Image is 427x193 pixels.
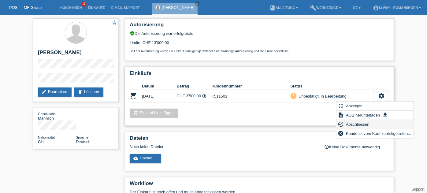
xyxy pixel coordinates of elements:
[130,135,389,144] h2: Dateien
[130,154,161,163] a: cloud_uploadUpload ...
[269,5,276,11] i: book
[57,6,85,9] a: Kund*innen
[370,6,424,9] a: account_circlem-way - Romanshorn ▾
[76,135,88,139] span: Sprache
[78,89,83,94] i: delete
[373,5,379,11] i: account_circle
[350,6,364,9] a: DE ▾
[177,90,212,102] td: CHF 3'500.00
[345,121,370,128] span: Abschliessen
[196,2,199,5] i: close
[162,5,195,10] a: [PERSON_NAME]
[130,70,389,80] h2: Einkäufe
[130,180,389,190] h2: Workflow
[310,5,316,11] i: build
[324,144,329,149] i: info_outline
[108,6,143,9] a: E-Mail Support
[76,139,91,144] span: Deutsch
[133,156,138,161] i: cloud_upload
[130,109,178,118] a: add_shopping_cartEinkauf hinzufügen
[130,31,135,36] i: verified_user
[412,187,425,191] a: Support
[133,110,138,115] i: add_shopping_cart
[297,93,347,99] div: Unbestätigt, in Bearbeitung
[42,89,46,94] i: edit
[130,144,317,149] div: Noch keine Dateien
[378,92,385,99] i: settings
[38,111,76,121] div: Männlich
[211,90,290,102] td: K511501
[177,83,212,90] th: Betrag
[345,111,381,119] span: AGB herunterladen
[9,5,42,10] a: POS — MF Group
[338,103,344,109] i: fullscreen
[74,87,103,97] a: deleteLöschen
[324,144,389,149] div: Keine Dokumente notwendig
[130,36,389,53] div: Limite: CHF 13'000.00
[38,50,114,59] h2: [PERSON_NAME]
[382,112,388,118] i: get_app
[82,2,87,7] span: 3
[266,6,301,9] a: bookAnleitung ▾
[38,112,55,116] span: Geschlecht
[130,50,389,53] p: Seit der Autorisierung wurde ein Einkauf hinzugefügt, welcher eine zukünftige Autorisierung und d...
[195,2,199,6] a: close
[130,92,137,99] i: POSP00026532
[112,20,117,26] a: star_border
[38,135,55,139] span: Nationalität
[291,94,296,98] i: priority_high
[307,6,344,9] a: buildWerkzeuge ▾
[290,83,374,90] th: Status
[112,20,117,25] i: star_border
[38,139,44,144] span: Schweiz
[202,94,207,98] i: 24 Raten
[85,6,108,9] a: Einkäufe
[211,83,290,90] th: Kundennummer
[338,121,344,127] i: check_circle_outline
[130,31,389,36] div: Die Autorisierung war erfolgreich.
[142,90,177,102] td: [DATE]
[142,83,177,90] th: Datum
[38,87,72,97] a: editBearbeiten
[345,102,363,109] span: Anzeigen
[338,112,344,118] i: description
[130,22,389,31] h2: Autorisierung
